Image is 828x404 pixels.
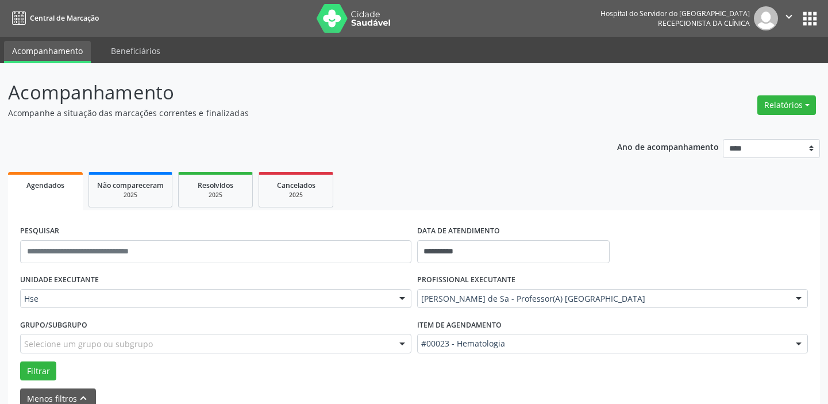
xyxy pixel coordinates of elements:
label: Item de agendamento [417,316,502,334]
p: Acompanhe a situação das marcações correntes e finalizadas [8,107,576,119]
label: UNIDADE EXECUTANTE [20,271,99,289]
a: Acompanhamento [4,41,91,63]
div: 2025 [267,191,325,199]
span: Selecione um grupo ou subgrupo [24,338,153,350]
span: Hse [24,293,388,305]
span: Agendados [26,180,64,190]
span: Resolvidos [198,180,233,190]
span: Cancelados [277,180,315,190]
button: Filtrar [20,361,56,381]
label: Grupo/Subgrupo [20,316,87,334]
i:  [783,10,795,23]
a: Central de Marcação [8,9,99,28]
p: Ano de acompanhamento [617,139,719,153]
label: PESQUISAR [20,222,59,240]
label: DATA DE ATENDIMENTO [417,222,500,240]
div: 2025 [97,191,164,199]
span: Recepcionista da clínica [658,18,750,28]
span: Não compareceram [97,180,164,190]
button: Relatórios [757,95,816,115]
button: apps [800,9,820,29]
div: 2025 [187,191,244,199]
div: Hospital do Servidor do [GEOGRAPHIC_DATA] [600,9,750,18]
span: Central de Marcação [30,13,99,23]
label: PROFISSIONAL EXECUTANTE [417,271,515,289]
span: #00023 - Hematologia [421,338,785,349]
span: [PERSON_NAME] de Sa - Professor(A) [GEOGRAPHIC_DATA] [421,293,785,305]
img: img [754,6,778,30]
a: Beneficiários [103,41,168,61]
p: Acompanhamento [8,78,576,107]
button:  [778,6,800,30]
